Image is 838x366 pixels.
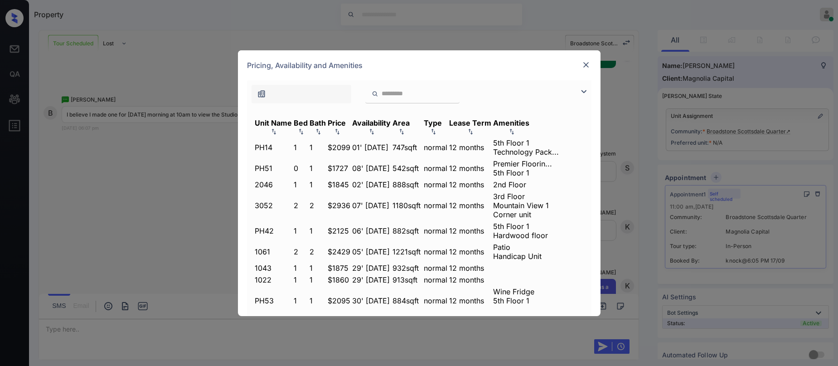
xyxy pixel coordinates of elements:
[309,191,326,220] td: 2
[254,287,292,315] td: PH53
[493,201,549,210] span: Mountain View 1
[309,221,326,240] td: 1
[423,242,448,261] td: normal
[352,180,391,190] td: 02' [DATE]
[309,287,326,315] td: 1
[449,118,491,127] div: Lease Term
[310,118,326,127] div: Bath
[493,231,548,240] span: Hardwood floor
[493,168,529,177] span: 5th Floor 1
[493,210,531,219] span: Corner unit
[257,89,266,98] img: icon-zuma
[449,180,492,190] td: 12 months
[254,242,292,261] td: 1061
[424,118,442,127] div: Type
[352,287,391,315] td: 30' [DATE]
[352,275,391,285] td: 29' [DATE]
[309,138,326,157] td: 1
[392,221,422,240] td: 882 sqft
[392,263,422,273] td: 932 sqft
[466,128,475,135] img: sorting
[293,191,308,220] td: 2
[238,50,601,80] div: Pricing, Availability and Amenities
[493,305,559,314] span: Technology Pack...
[269,128,278,135] img: sorting
[293,275,308,285] td: 1
[293,138,308,157] td: 1
[392,138,422,157] td: 747 sqft
[309,263,326,273] td: 1
[493,287,534,296] span: Wine Fridge
[314,128,323,135] img: sorting
[372,90,378,98] img: icon-zuma
[392,287,422,315] td: 884 sqft
[449,242,492,261] td: 12 months
[493,180,526,189] span: 2nd Floor
[352,242,391,261] td: 05' [DATE]
[254,275,292,285] td: 1022
[309,159,326,178] td: 1
[254,191,292,220] td: 3052
[423,159,448,178] td: normal
[352,221,391,240] td: 06' [DATE]
[293,242,308,261] td: 2
[352,118,391,127] div: Availability
[254,180,292,190] td: 2046
[293,221,308,240] td: 1
[493,118,529,127] div: Amenities
[507,128,516,135] img: sorting
[327,191,351,220] td: $2936
[367,128,376,135] img: sorting
[293,180,308,190] td: 1
[352,263,391,273] td: 29' [DATE]
[254,159,292,178] td: PH51
[392,191,422,220] td: 1180 sqft
[493,138,529,147] span: 5th Floor 1
[328,118,346,127] div: Price
[327,287,351,315] td: $2095
[327,159,351,178] td: $1727
[255,118,292,127] div: Unit Name
[493,222,529,231] span: 5th Floor 1
[397,128,406,135] img: sorting
[327,180,351,190] td: $1845
[493,243,510,252] span: Patio
[493,147,559,156] span: Technology Pack...
[327,221,351,240] td: $2125
[327,263,351,273] td: $1875
[392,275,422,285] td: 913 sqft
[327,242,351,261] td: $2429
[493,159,552,168] span: Premier Floorin...
[449,275,492,285] td: 12 months
[352,138,391,157] td: 01' [DATE]
[352,159,391,178] td: 08' [DATE]
[309,180,326,190] td: 1
[333,128,342,135] img: sorting
[296,128,305,135] img: sorting
[392,242,422,261] td: 1221 sqft
[423,138,448,157] td: normal
[392,118,410,127] div: Area
[449,138,492,157] td: 12 months
[423,287,448,315] td: normal
[309,275,326,285] td: 1
[327,138,351,157] td: $2099
[423,191,448,220] td: normal
[423,221,448,240] td: normal
[493,296,529,305] span: 5th Floor 1
[294,118,308,127] div: Bed
[449,263,492,273] td: 12 months
[392,159,422,178] td: 542 sqft
[493,252,542,261] span: Handicap Unit
[309,242,326,261] td: 2
[327,275,351,285] td: $1860
[392,180,422,190] td: 888 sqft
[254,138,292,157] td: PH14
[449,287,492,315] td: 12 months
[352,191,391,220] td: 07' [DATE]
[423,275,448,285] td: normal
[423,263,448,273] td: normal
[293,159,308,178] td: 0
[293,263,308,273] td: 1
[254,263,292,273] td: 1043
